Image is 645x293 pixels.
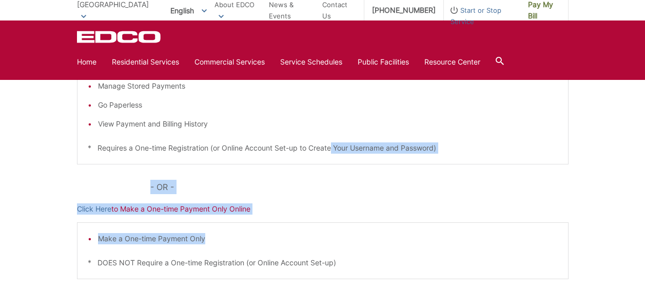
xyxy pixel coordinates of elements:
[77,203,569,215] p: to Make a One-time Payment Only Online
[424,56,480,68] a: Resource Center
[150,180,568,194] p: - OR -
[98,118,558,130] li: View Payment and Billing History
[358,56,409,68] a: Public Facilities
[163,2,214,19] span: English
[98,233,558,244] li: Make a One-time Payment Only
[194,56,265,68] a: Commercial Services
[280,56,342,68] a: Service Schedules
[77,203,111,215] a: Click Here
[88,257,558,268] p: * DOES NOT Require a One-time Registration (or Online Account Set-up)
[98,99,558,111] li: Go Paperless
[98,80,558,92] li: Manage Stored Payments
[88,142,558,154] p: * Requires a One-time Registration (or Online Account Set-up to Create Your Username and Password)
[77,31,162,43] a: EDCD logo. Return to the homepage.
[112,56,179,68] a: Residential Services
[77,56,96,68] a: Home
